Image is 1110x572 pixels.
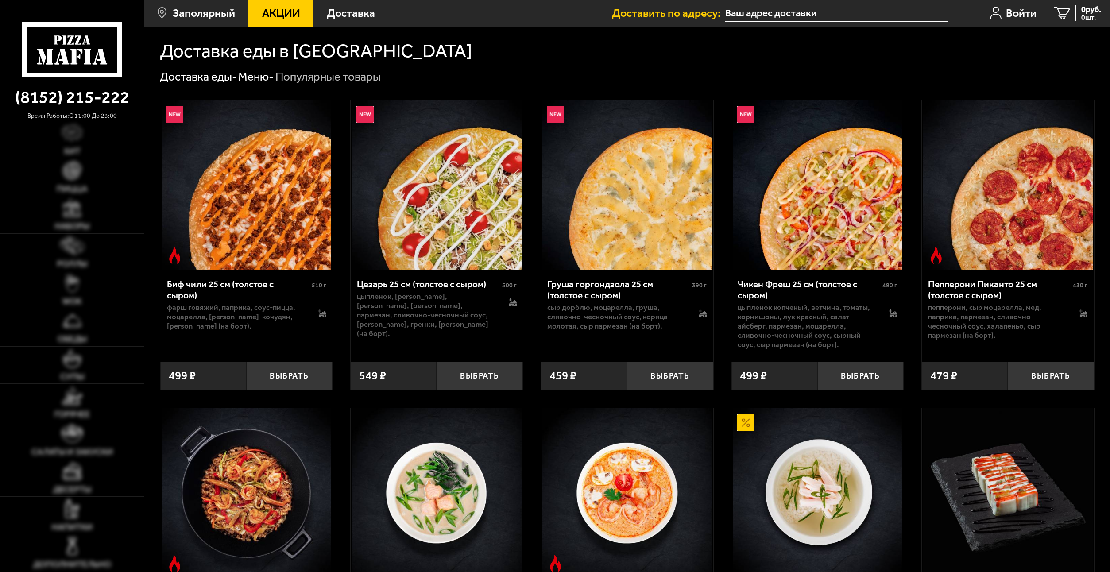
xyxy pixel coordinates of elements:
p: цыпленок копченый, ветчина, томаты, корнишоны, лук красный, салат айсберг, пармезан, моцарелла, с... [738,303,878,349]
img: Новинка [166,106,183,123]
div: Цезарь 25 см (толстое с сыром) [357,278,499,290]
img: Чикен Фреш 25 см (толстое с сыром) [733,100,902,270]
span: Горячее [54,410,90,418]
span: Напитки [52,523,93,531]
img: Острое блюдо [166,555,183,572]
span: 490 г [882,282,897,289]
a: Острое блюдоПепперони Пиканто 25 см (толстое с сыром) [922,100,1094,270]
a: Доставка еды- [160,70,237,84]
button: Выбрать [437,362,522,390]
span: 499 ₽ [169,370,196,382]
span: 0 руб. [1081,5,1101,13]
span: 390 г [692,282,707,289]
span: Наборы [55,222,89,230]
span: 500 г [502,282,517,289]
img: Новинка [356,106,374,123]
p: сыр дорблю, моцарелла, груша, сливочно-чесночный соус, корица молотая, сыр пармезан (на борт). [547,303,687,331]
button: Выбрать [817,362,903,390]
span: Хит [64,147,81,155]
span: 549 ₽ [359,370,386,382]
img: Акционный [737,414,754,431]
a: Меню- [238,70,274,84]
p: фарш говяжий, паприка, соус-пицца, моцарелла, [PERSON_NAME]-кочудян, [PERSON_NAME] (на борт). [167,303,307,331]
input: Ваш адрес доставки [725,5,947,22]
img: Пепперони Пиканто 25 см (толстое с сыром) [923,100,1093,270]
a: НовинкаЦезарь 25 см (толстое с сыром) [351,100,523,270]
span: Супы [60,372,84,381]
button: Выбрать [1008,362,1094,390]
img: Новинка [547,106,564,123]
button: Выбрать [627,362,713,390]
span: Десерты [53,485,91,494]
img: Острое блюдо [928,247,945,264]
span: 459 ₽ [549,370,576,382]
span: Акции [262,8,300,19]
span: 479 ₽ [930,370,957,382]
span: Дополнительно [33,560,111,568]
div: Груша горгондзола 25 см (толстое с сыром) [547,278,690,301]
span: Пицца [57,185,87,193]
span: 510 г [312,282,326,289]
div: Чикен Фреш 25 см (толстое с сыром) [738,278,880,301]
span: 499 ₽ [740,370,767,382]
a: НовинкаЧикен Фреш 25 см (толстое с сыром) [731,100,904,270]
span: 430 г [1073,282,1087,289]
span: Доставить по адресу: [612,8,725,19]
h1: Доставка еды в [GEOGRAPHIC_DATA] [160,42,472,61]
img: Острое блюдо [547,555,564,572]
div: Популярные товары [275,70,381,85]
img: Острое блюдо [166,247,183,264]
span: Заполярный [173,8,235,19]
button: Выбрать [247,362,333,390]
span: WOK [62,297,82,305]
span: Обеды [58,335,87,343]
p: цыпленок, [PERSON_NAME], [PERSON_NAME], [PERSON_NAME], пармезан, сливочно-чесночный соус, [PERSON... [357,292,497,338]
span: Роллы [57,259,87,268]
a: НовинкаГруша горгондзола 25 см (толстое с сыром) [541,100,713,270]
span: Салаты и закуски [31,448,113,456]
div: Биф чили 25 см (толстое с сыром) [167,278,309,301]
img: Цезарь 25 см (толстое с сыром) [352,100,522,270]
span: Доставка [327,8,375,19]
a: НовинкаОстрое блюдоБиф чили 25 см (толстое с сыром) [160,100,333,270]
img: Новинка [737,106,754,123]
img: Биф чили 25 см (толстое с сыром) [162,100,331,270]
span: Войти [1006,8,1037,19]
span: 0 шт. [1081,14,1101,21]
p: пепперони, сыр Моцарелла, мед, паприка, пармезан, сливочно-чесночный соус, халапеньо, сыр пармеза... [928,303,1068,340]
div: Пепперони Пиканто 25 см (толстое с сыром) [928,278,1071,301]
img: Груша горгондзола 25 см (толстое с сыром) [542,100,712,270]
